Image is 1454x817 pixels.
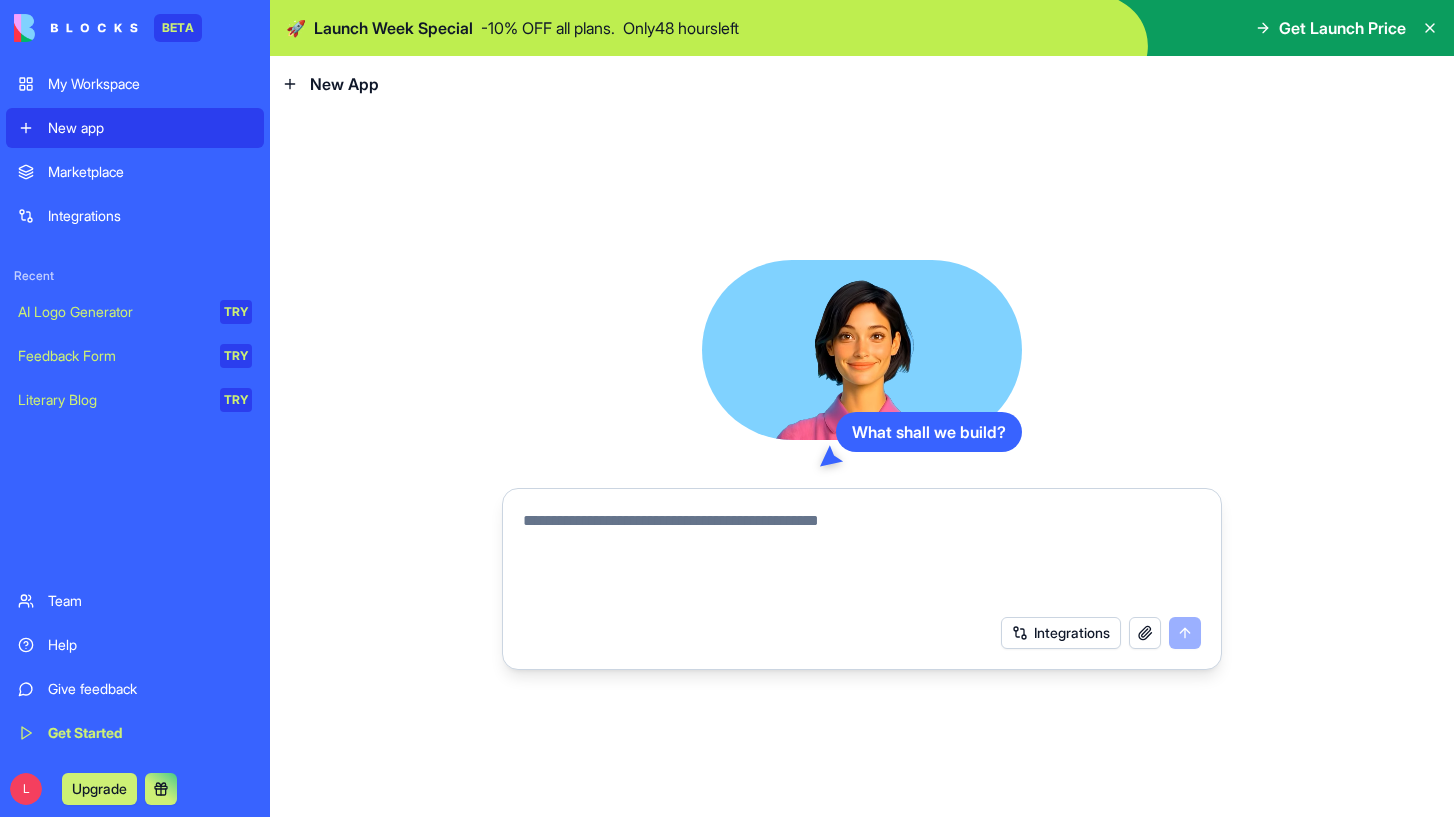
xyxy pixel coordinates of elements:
[6,336,264,376] a: Feedback FormTRY
[48,723,252,743] div: Get Started
[18,346,206,366] div: Feedback Form
[220,388,252,412] div: TRY
[48,679,252,699] div: Give feedback
[18,302,206,322] div: AI Logo Generator
[14,14,138,42] img: logo
[6,713,264,753] a: Get Started
[6,625,264,665] a: Help
[836,412,1022,452] div: What shall we build?
[6,292,264,332] a: AI Logo GeneratorTRY
[48,591,252,611] div: Team
[220,344,252,368] div: TRY
[314,16,473,40] span: Launch Week Special
[48,206,252,226] div: Integrations
[6,380,264,420] a: Literary BlogTRY
[220,300,252,324] div: TRY
[6,581,264,621] a: Team
[623,16,739,40] p: Only 48 hours left
[48,635,252,655] div: Help
[48,74,252,94] div: My Workspace
[1279,16,1406,40] span: Get Launch Price
[48,162,252,182] div: Marketplace
[6,64,264,104] a: My Workspace
[14,14,202,42] a: BETA
[6,108,264,148] a: New app
[6,152,264,192] a: Marketplace
[62,778,137,798] a: Upgrade
[10,773,42,805] span: L
[481,16,615,40] p: - 10 % OFF all plans.
[48,118,252,138] div: New app
[18,390,206,410] div: Literary Blog
[1001,617,1121,649] button: Integrations
[6,196,264,236] a: Integrations
[6,669,264,709] a: Give feedback
[6,268,264,284] span: Recent
[310,72,379,96] span: New App
[286,16,306,40] span: 🚀
[154,14,202,42] div: BETA
[62,773,137,805] button: Upgrade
